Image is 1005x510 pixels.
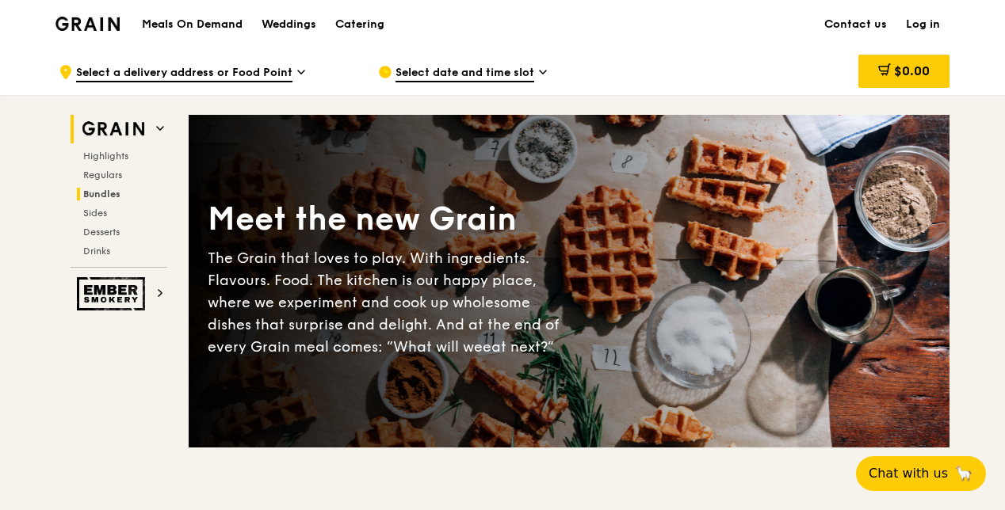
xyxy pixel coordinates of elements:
img: Grain [55,17,120,31]
div: The Grain that loves to play. With ingredients. Flavours. Food. The kitchen is our happy place, w... [208,247,569,358]
span: eat next?” [483,338,554,356]
img: Grain web logo [77,115,150,143]
h1: Meals On Demand [142,17,243,32]
span: Highlights [83,150,128,162]
span: Select date and time slot [396,65,534,82]
span: Bundles [83,188,120,200]
span: Drinks [83,245,110,257]
span: Select a delivery address or Food Point [76,65,292,82]
span: Desserts [83,226,120,238]
img: Ember Smokery web logo [77,277,150,310]
span: Chat with us [869,464,948,483]
div: Catering [335,1,384,48]
div: Weddings [262,1,316,48]
span: $0.00 [894,63,930,78]
div: Meet the new Grain [208,198,569,241]
span: Regulars [83,169,122,181]
span: 🦙 [954,464,973,483]
a: Catering [326,1,394,48]
a: Log in [896,1,950,48]
a: Weddings [252,1,326,48]
span: Sides [83,207,107,219]
button: Chat with us🦙 [856,456,986,491]
a: Contact us [815,1,896,48]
